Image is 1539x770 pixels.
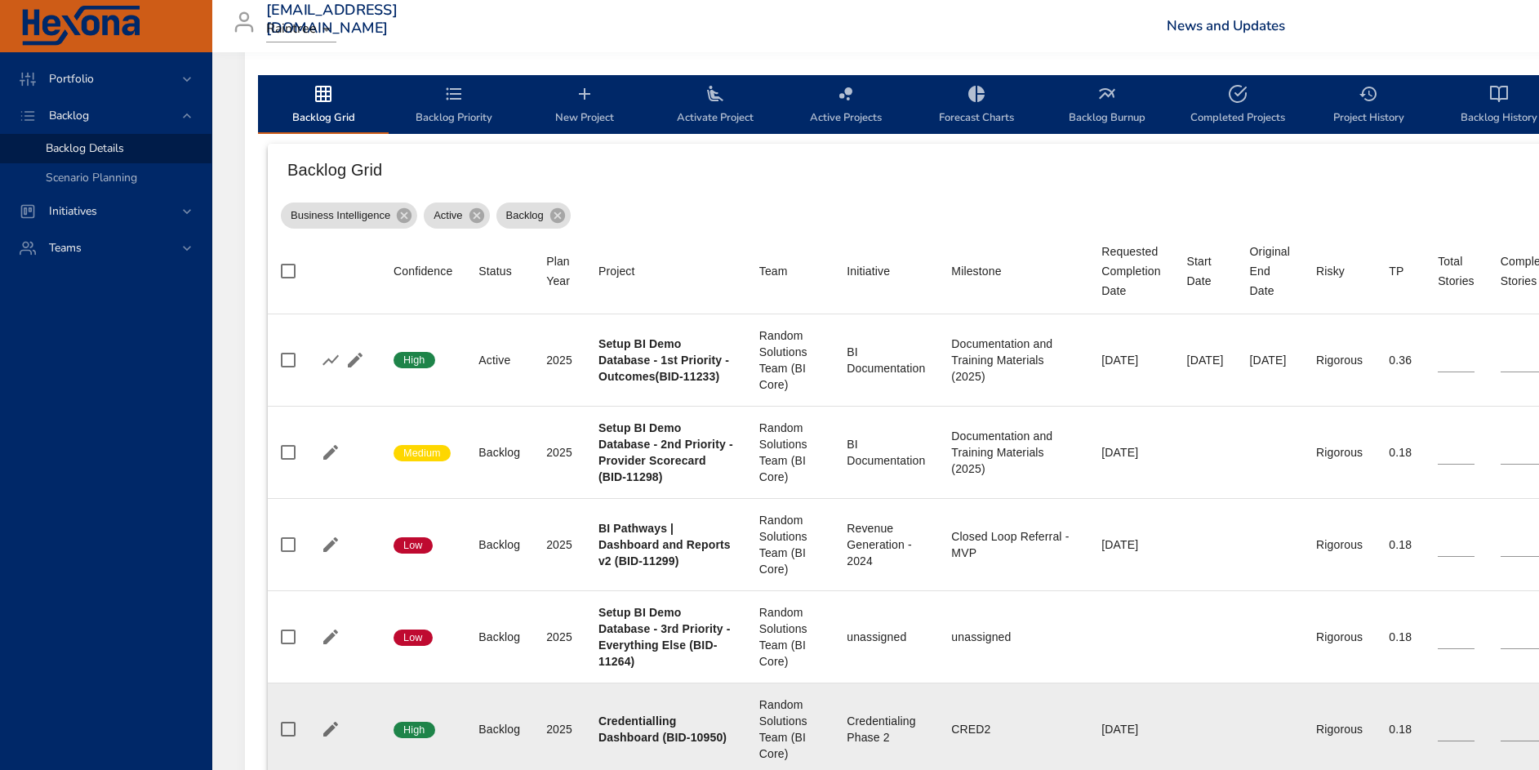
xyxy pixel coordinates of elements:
div: Sort [1250,242,1290,300]
div: Sort [1438,251,1475,291]
button: Edit Project Details [318,440,343,465]
span: Status [478,261,520,281]
span: New Project [529,84,640,127]
div: Sort [598,261,635,281]
span: Backlog Grid [268,84,379,127]
span: Risky [1316,261,1363,281]
div: Risky [1316,261,1345,281]
div: Start Date [1187,251,1224,291]
div: Closed Loop Referral - MVP [951,528,1075,561]
div: Sort [847,261,890,281]
div: Original End Date [1250,242,1290,300]
a: News and Updates [1167,16,1285,35]
span: High [394,353,435,367]
div: 0.18 [1389,721,1412,737]
div: Rigorous [1316,352,1363,368]
b: Setup BI Demo Database - 3rd Priority - Everything Else (BID-11264) [598,606,731,668]
span: Active Projects [790,84,901,127]
div: unassigned [847,629,925,645]
div: BI Documentation [847,436,925,469]
div: BI Documentation [847,344,925,376]
span: Initiative [847,261,925,281]
span: Active [424,207,472,224]
span: Scenario Planning [46,170,137,185]
div: Requested Completion Date [1101,242,1160,300]
div: Status [478,261,512,281]
div: Random Solutions Team (BI Core) [759,420,821,485]
div: CRED2 [951,721,1075,737]
div: Sort [759,261,788,281]
div: unassigned [951,629,1075,645]
div: Sort [394,261,452,281]
div: 0.36 [1389,352,1412,368]
div: Milestone [951,261,1001,281]
span: Backlog Priority [398,84,509,127]
div: Initiative [847,261,890,281]
div: 2025 [546,629,572,645]
div: [DATE] [1101,536,1160,553]
div: Plan Year [546,251,572,291]
span: TP [1389,261,1412,281]
div: Backlog [478,536,520,553]
span: Milestone [951,261,1075,281]
button: Show Burnup [318,348,343,372]
span: Business Intelligence [281,207,400,224]
b: Setup BI Demo Database - 2nd Priority - Provider Scorecard (BID-11298) [598,421,733,483]
div: Rigorous [1316,629,1363,645]
div: Rigorous [1316,536,1363,553]
div: [DATE] [1101,444,1160,461]
span: Teams [36,240,95,256]
div: Active [478,352,520,368]
button: Edit Project Details [318,625,343,649]
b: Setup BI Demo Database - 1st Priority - Outcomes(BID-11233) [598,337,729,383]
span: Project History [1313,84,1424,127]
div: Rigorous [1316,721,1363,737]
div: Random Solutions Team (BI Core) [759,512,821,577]
div: Confidence [394,261,452,281]
div: Active [424,203,489,229]
div: [DATE] [1101,721,1160,737]
button: Edit Project Details [343,348,367,372]
span: Activate Project [660,84,771,127]
div: Rigorous [1316,444,1363,461]
span: Portfolio [36,71,107,87]
div: Sort [1187,251,1224,291]
span: Backlog [36,108,102,123]
div: 0.18 [1389,536,1412,553]
div: Random Solutions Team (BI Core) [759,327,821,393]
span: Project [598,261,733,281]
div: Total Stories [1438,251,1475,291]
div: Backlog [478,721,520,737]
span: High [394,723,435,737]
span: Team [759,261,821,281]
div: [DATE] [1250,352,1290,368]
div: Sort [1389,261,1403,281]
span: Low [394,538,433,553]
div: [DATE] [1101,352,1160,368]
div: 2025 [546,444,572,461]
div: Backlog [496,203,571,229]
div: Business Intelligence [281,203,417,229]
div: Sort [1316,261,1345,281]
b: BI Pathways | Dashboard and Reports v2 (BID-11299) [598,522,731,567]
div: 2025 [546,352,572,368]
span: Completed Projects [1182,84,1293,127]
div: Backlog [478,629,520,645]
div: 0.18 [1389,629,1412,645]
div: Sort [546,251,572,291]
div: Backlog [478,444,520,461]
div: Sort [1101,242,1160,300]
div: Project [598,261,635,281]
span: Forecast Charts [921,84,1032,127]
span: Backlog [496,207,554,224]
div: Raintree [266,16,336,42]
span: Backlog Burnup [1052,84,1163,127]
div: Credentialing Phase 2 [847,713,925,746]
div: Team [759,261,788,281]
div: Random Solutions Team (BI Core) [759,697,821,762]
